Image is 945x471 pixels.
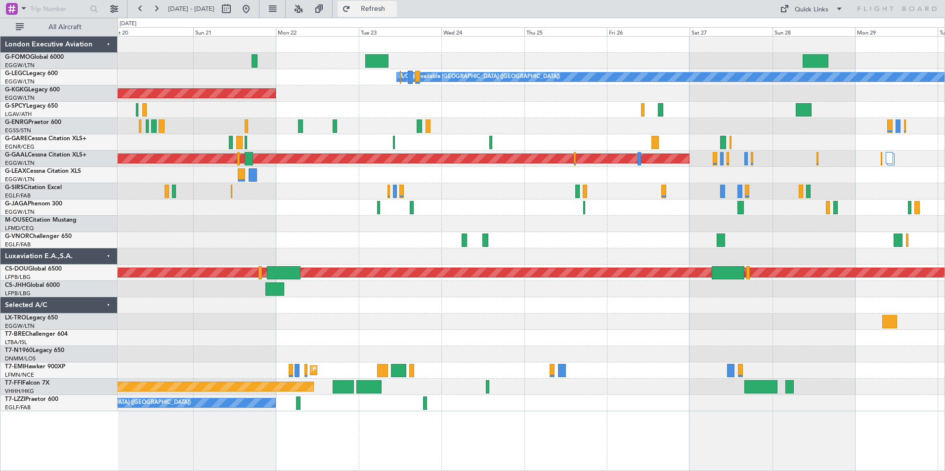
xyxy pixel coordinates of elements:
a: EGSS/STN [5,127,31,134]
a: G-KGKGLegacy 600 [5,87,60,93]
div: Mon 29 [855,27,938,36]
div: A/C Unavailable [GEOGRAPHIC_DATA] ([GEOGRAPHIC_DATA]) [399,70,560,84]
span: Refresh [352,5,394,12]
div: Thu 25 [524,27,607,36]
a: CS-JHHGlobal 6000 [5,282,60,288]
span: G-LEGC [5,71,26,77]
a: T7-FFIFalcon 7X [5,380,49,386]
a: EGGW/LTN [5,322,35,330]
span: G-LEAX [5,168,26,174]
a: LFMN/NCE [5,371,34,379]
div: Planned Maint [GEOGRAPHIC_DATA] [313,363,407,378]
a: EGGW/LTN [5,78,35,85]
div: [DATE] [120,20,136,28]
a: DNMM/LOS [5,355,36,362]
span: T7-FFI [5,380,22,386]
a: G-VNORChallenger 650 [5,234,72,239]
span: T7-EMI [5,364,24,370]
div: Mon 22 [276,27,358,36]
span: T7-N1960 [5,348,33,353]
span: LX-TRO [5,315,26,321]
a: LX-TROLegacy 650 [5,315,58,321]
a: G-SPCYLegacy 650 [5,103,58,109]
a: EGLF/FAB [5,404,31,411]
span: G-SPCY [5,103,26,109]
a: LFPB/LBG [5,274,31,281]
span: CS-DOU [5,266,28,272]
span: G-GARE [5,136,28,142]
a: EGGW/LTN [5,176,35,183]
button: Quick Links [775,1,848,17]
a: T7-EMIHawker 900XP [5,364,65,370]
span: G-VNOR [5,234,29,239]
span: G-SIRS [5,185,24,191]
button: Refresh [338,1,397,17]
a: VHHH/HKG [5,388,34,395]
span: M-OUSE [5,217,29,223]
a: G-GAALCessna Citation XLS+ [5,152,86,158]
span: G-ENRG [5,119,28,125]
a: G-GARECessna Citation XLS+ [5,136,86,142]
a: EGGW/LTN [5,62,35,69]
button: All Aircraft [11,19,107,35]
div: Tue 23 [359,27,441,36]
span: G-KGKG [5,87,28,93]
a: EGNR/CEG [5,143,35,151]
a: T7-BREChallenger 604 [5,331,68,337]
span: CS-JHH [5,282,26,288]
a: LTBA/ISL [5,339,27,346]
span: G-JAGA [5,201,28,207]
a: LFMD/CEQ [5,225,34,232]
a: G-LEAXCessna Citation XLS [5,168,81,174]
a: M-OUSECitation Mustang [5,217,77,223]
a: EGGW/LTN [5,94,35,102]
a: G-FOMOGlobal 6000 [5,54,64,60]
span: T7-BRE [5,331,25,337]
div: Quick Links [795,5,828,15]
a: G-JAGAPhenom 300 [5,201,62,207]
a: EGGW/LTN [5,159,35,167]
div: Wed 24 [441,27,524,36]
a: T7-LZZIPraetor 600 [5,396,58,402]
span: G-FOMO [5,54,30,60]
a: T7-N1960Legacy 650 [5,348,64,353]
div: Sun 28 [773,27,855,36]
a: G-LEGCLegacy 600 [5,71,58,77]
a: LGAV/ATH [5,111,32,118]
div: Sat 27 [689,27,772,36]
div: Sun 21 [193,27,276,36]
a: G-ENRGPraetor 600 [5,119,61,125]
a: EGGW/LTN [5,208,35,216]
a: CS-DOUGlobal 6500 [5,266,62,272]
div: Fri 26 [607,27,689,36]
a: EGLF/FAB [5,241,31,248]
a: G-SIRSCitation Excel [5,185,62,191]
a: LFPB/LBG [5,290,31,297]
span: [DATE] - [DATE] [168,4,215,13]
a: EGLF/FAB [5,192,31,199]
div: Sat 20 [111,27,193,36]
span: G-GAAL [5,152,28,158]
input: Trip Number [30,1,87,16]
span: T7-LZZI [5,396,25,402]
span: All Aircraft [26,24,104,31]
